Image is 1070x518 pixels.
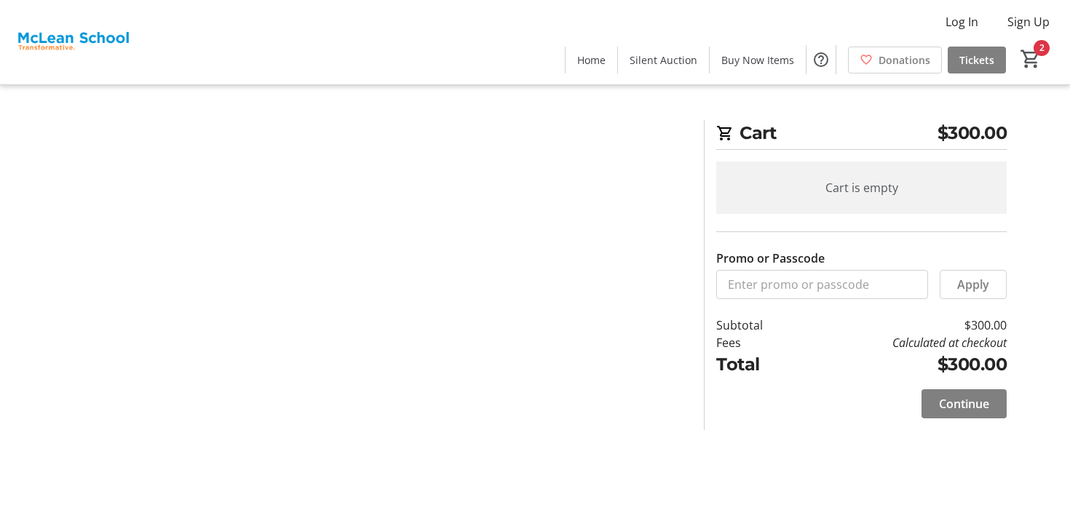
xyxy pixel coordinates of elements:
a: Buy Now Items [710,47,806,73]
span: Home [577,52,606,68]
span: Apply [957,276,989,293]
button: Log In [934,10,990,33]
a: Home [566,47,617,73]
span: $300.00 [938,120,1007,146]
td: Total [716,351,801,378]
span: Buy Now Items [721,52,794,68]
label: Promo or Passcode [716,250,825,267]
button: Continue [922,389,1007,418]
input: Enter promo or passcode [716,270,928,299]
button: Sign Up [996,10,1061,33]
span: Log In [946,13,978,31]
td: Fees [716,334,801,351]
td: $300.00 [801,316,1007,334]
td: $300.00 [801,351,1007,378]
span: Continue [939,395,989,413]
h2: Cart [716,120,1007,150]
span: Donations [879,52,930,68]
button: Cart [1018,46,1044,72]
span: Silent Auction [630,52,697,68]
td: Calculated at checkout [801,334,1007,351]
span: Sign Up [1007,13,1050,31]
span: Tickets [959,52,994,68]
img: McLean School's Logo [9,6,138,79]
a: Tickets [948,47,1006,73]
button: Apply [940,270,1007,299]
a: Silent Auction [618,47,709,73]
td: Subtotal [716,316,801,334]
button: Help [807,45,836,74]
a: Donations [848,47,942,73]
div: Cart is empty [716,162,1007,214]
